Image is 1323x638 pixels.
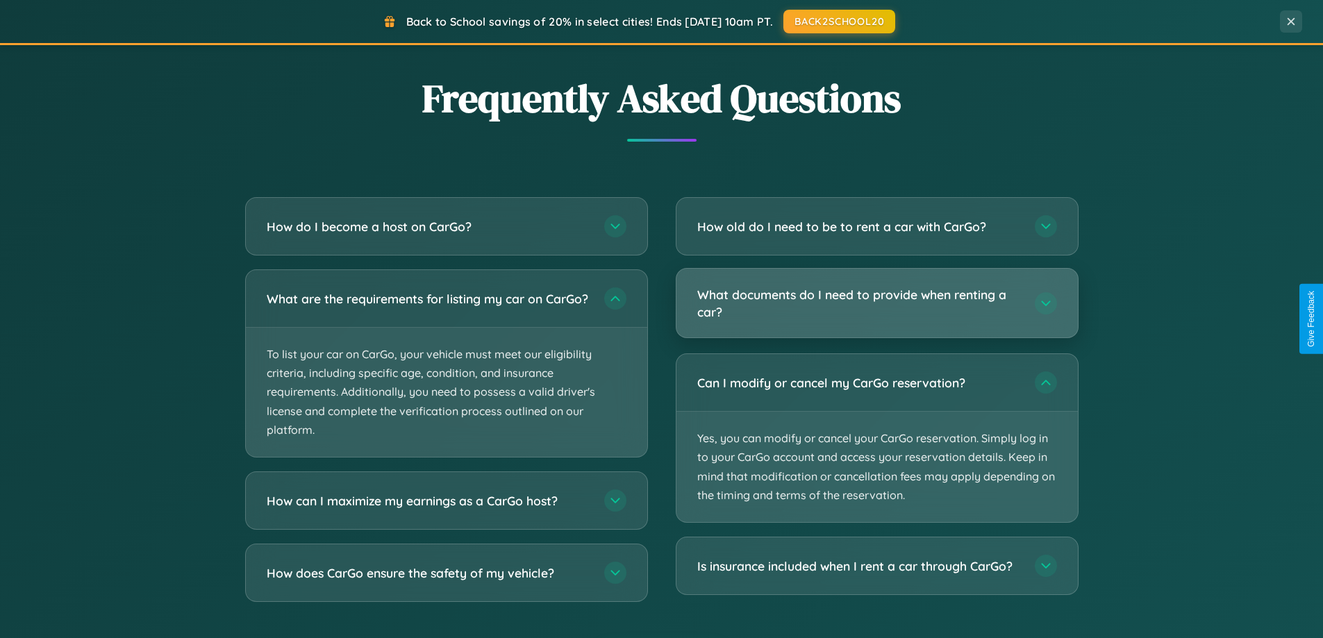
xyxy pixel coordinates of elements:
[783,10,895,33] button: BACK2SCHOOL20
[697,557,1021,575] h3: Is insurance included when I rent a car through CarGo?
[406,15,773,28] span: Back to School savings of 20% in select cities! Ends [DATE] 10am PT.
[267,290,590,308] h3: What are the requirements for listing my car on CarGo?
[676,412,1078,522] p: Yes, you can modify or cancel your CarGo reservation. Simply log in to your CarGo account and acc...
[697,286,1021,320] h3: What documents do I need to provide when renting a car?
[267,564,590,582] h3: How does CarGo ensure the safety of my vehicle?
[697,374,1021,392] h3: Can I modify or cancel my CarGo reservation?
[267,218,590,235] h3: How do I become a host on CarGo?
[245,72,1079,125] h2: Frequently Asked Questions
[246,328,647,457] p: To list your car on CarGo, your vehicle must meet our eligibility criteria, including specific ag...
[1306,291,1316,347] div: Give Feedback
[267,492,590,510] h3: How can I maximize my earnings as a CarGo host?
[697,218,1021,235] h3: How old do I need to be to rent a car with CarGo?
